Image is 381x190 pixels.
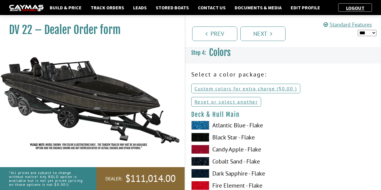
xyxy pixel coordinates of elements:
span: $111,014.00 [125,172,176,185]
a: Build & Price [47,4,85,11]
a: Leads [130,4,150,11]
a: Edit Profile [288,4,323,11]
a: Prev [192,26,237,41]
label: Dark Sapphire - Flake [191,169,277,178]
span: $0.00 [279,86,293,92]
label: Candy Apple - Flake [191,145,277,154]
h1: DV 22 – Dealer Order form [9,23,170,37]
a: Reset or select another [191,97,261,107]
a: Next [240,26,286,41]
a: Contact Us [195,4,229,11]
img: caymas-dealer-connect-2ed40d3bc7270c1d8d7ffb4b79bf05adc795679939227970def78ec6f6c03838.gif [9,5,44,11]
a: Track Orders [88,4,127,11]
p: Select a color package: [191,70,375,79]
p: *All prices are subject to change without notice! Any BOLD option is available but is not yet pri... [9,168,83,190]
a: Stored Boats [153,4,192,11]
label: Cobalt Sand - Flake [191,157,277,166]
label: Atlantic Blue - Flake [191,121,277,130]
label: Fire Element - Flake [191,181,277,190]
a: Documents & Media [232,4,285,11]
a: Custom colors for extra charge ($0.00 ) [191,84,300,93]
a: Standard Features [323,21,372,28]
h4: Deck & Hull Main [191,111,375,118]
a: Logout [343,5,367,11]
label: Black Star - Flake [191,133,277,142]
a: Dealer:$111,014.00 [96,167,185,190]
span: Dealer: [105,176,122,182]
